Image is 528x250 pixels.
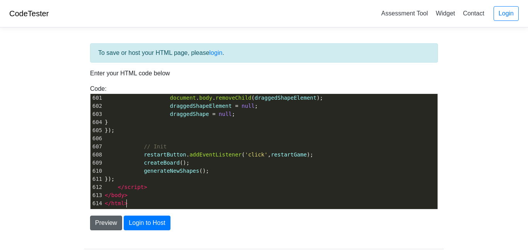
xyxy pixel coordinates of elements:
div: 607 [90,143,103,151]
div: 610 [90,167,103,175]
span: }); [105,176,114,182]
span: // Init [144,143,167,150]
div: 608 [90,151,103,159]
span: </ [118,184,124,190]
span: draggedShapeElement [255,95,317,101]
button: Preview [90,216,122,230]
span: script [124,184,144,190]
span: restartButton [144,151,186,158]
span: draggedShapeElement [170,103,232,109]
span: . ( , ); [105,151,313,158]
span: (); [105,168,209,174]
span: addEventListener [189,151,242,158]
span: document [170,95,196,101]
span: 'click' [245,151,267,158]
span: removeChild [216,95,252,101]
a: CodeTester [9,9,49,18]
div: 613 [90,191,103,199]
span: ; [105,111,235,117]
span: = [212,111,215,117]
span: ; [105,103,258,109]
span: } [105,119,108,125]
div: 603 [90,110,103,118]
span: > [124,192,128,198]
a: login [209,49,223,56]
div: 609 [90,159,103,167]
button: Login to Host [124,216,170,230]
div: 605 [90,126,103,134]
div: 606 [90,134,103,143]
a: Contact [460,7,487,20]
span: body [199,95,212,101]
div: 602 [90,102,103,110]
span: </ [105,192,111,198]
span: html [111,200,124,206]
p: Enter your HTML code below [90,69,438,78]
div: 614 [90,199,103,207]
span: restartGame [271,151,307,158]
span: (); [105,160,189,166]
span: body [111,192,124,198]
span: }); [105,127,114,133]
div: 601 [90,94,103,102]
span: null [242,103,255,109]
span: > [144,184,147,190]
span: draggedShape [170,111,209,117]
span: </ [105,200,111,206]
a: Widget [433,7,458,20]
div: 611 [90,175,103,183]
span: generateNewShapes [144,168,199,174]
a: Assessment Tool [378,7,431,20]
span: null [219,111,232,117]
span: = [235,103,238,109]
div: To save or host your HTML page, please . [90,43,438,63]
span: . . ( ); [105,95,323,101]
span: > [124,200,128,206]
span: createBoard [144,160,180,166]
a: Login [494,6,519,21]
div: 612 [90,183,103,191]
div: 604 [90,118,103,126]
div: Code: [84,84,444,209]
